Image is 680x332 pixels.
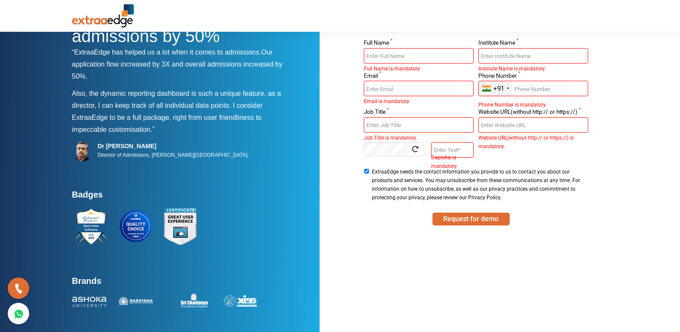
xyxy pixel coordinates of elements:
input: Enter Job Title [364,117,474,133]
input: Enter Text [431,142,474,158]
span: I consider ExtraaEdge to be a full package, right from user friendliness to impeccable customisat... [72,102,263,133]
label: Website URL(without http:// or https://) is mandatory. [478,134,588,136]
label: Full Name [364,40,474,48]
p: Director of Admissions, [PERSON_NAME][GEOGRAPHIC_DATA] [98,150,248,160]
input: Enter Phone Number [478,81,588,96]
h5: Dr [PERSON_NAME] [98,142,248,150]
div: +91 [493,85,504,93]
span: “ExtraaEdge has helped us a lot when it comes to admissions. [72,49,261,56]
label: Phone Number [478,73,588,81]
span: ExtraaEdge needs the contact information you provide to us to contact you about our products and ... [372,168,586,202]
label: Email [364,73,474,81]
input: ExtraaEdge needs the contact information you provide to us to contact you about our products and ... [364,169,369,174]
label: Job Title is mandatory. [364,134,474,136]
div: India (भारत): +91 [479,81,512,96]
span: Our application flow increased by 3X and overall admissions increased by 50%. [72,49,283,80]
label: Full Name is mandatory. [364,64,474,67]
label: Phone Number is mandatory. [478,101,588,103]
span: Also, the dynamic reporting dashboard is such a unique feature, as a director, I can keep track o... [72,90,281,109]
label: Institute Name is mandatory. [478,64,588,67]
label: Email is mandatory. [364,97,474,100]
label: Captcha is mandatory. [431,152,474,154]
label: Job Title [364,109,474,117]
input: Enter Full Name [364,48,474,64]
h4: Brands [72,276,291,291]
label: Website URL(without http:// or https://) [478,109,588,117]
button: SUBMIT [432,213,510,225]
input: Enter Website URL [478,117,588,133]
h4: Badges [72,189,291,205]
input: Enter Institute Name [478,48,588,64]
label: Institute Name [478,40,588,48]
input: Enter Email [364,81,474,96]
